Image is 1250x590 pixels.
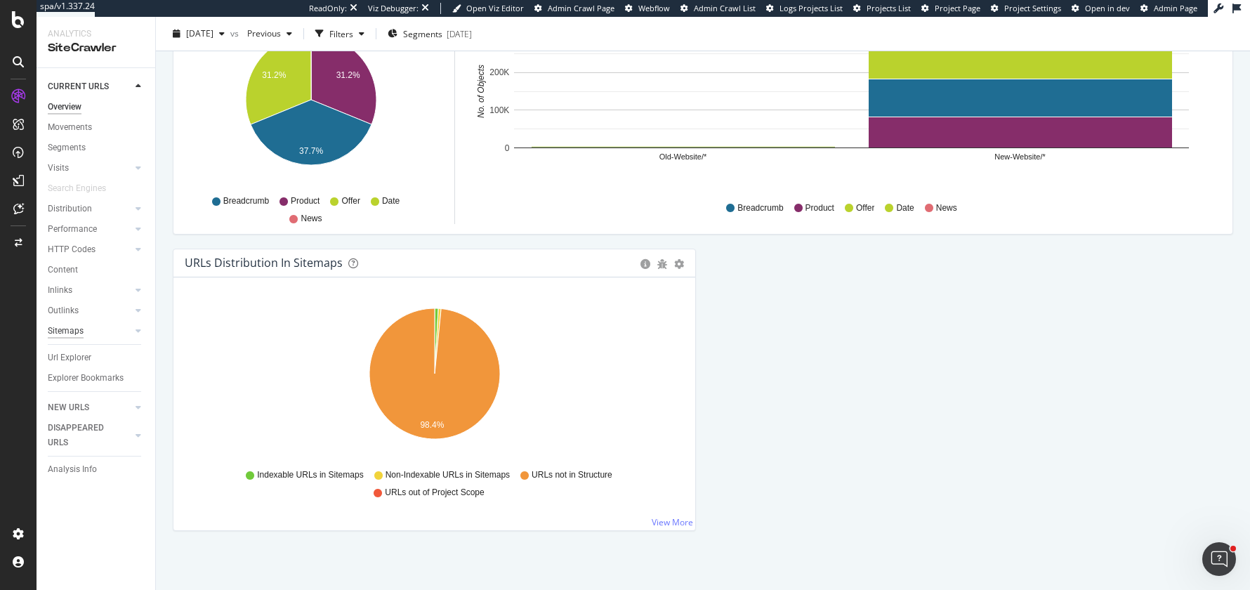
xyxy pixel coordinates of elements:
[625,3,670,14] a: Webflow
[472,26,1222,189] svg: A chart.
[48,421,131,450] a: DISAPPEARED URLS
[48,202,131,216] a: Distribution
[1072,3,1130,14] a: Open in dev
[48,79,109,94] div: CURRENT URLS
[186,27,213,39] span: 2025 Sep. 10th
[1140,3,1197,14] a: Admin Page
[1085,3,1130,13] span: Open in dev
[805,202,834,214] span: Product
[534,3,614,14] a: Admin Crawl Page
[188,26,434,189] div: A chart.
[896,202,914,214] span: Date
[329,27,353,39] div: Filters
[262,70,286,80] text: 31.2%
[48,462,145,477] a: Analysis Info
[856,202,874,214] span: Offer
[48,161,69,176] div: Visits
[167,22,230,45] button: [DATE]
[921,3,980,14] a: Project Page
[853,3,911,14] a: Projects List
[48,303,79,318] div: Outlinks
[48,263,78,277] div: Content
[532,469,612,481] span: URLs not in Structure
[48,400,131,415] a: NEW URLS
[452,3,524,14] a: Open Viz Editor
[638,3,670,13] span: Webflow
[48,350,91,365] div: Url Explorer
[867,3,911,13] span: Projects List
[659,152,707,161] text: Old-Website/*
[447,27,472,39] div: [DATE]
[368,3,419,14] div: Viz Debugger:
[48,462,97,477] div: Analysis Info
[382,195,400,207] span: Date
[48,222,97,237] div: Performance
[48,120,92,135] div: Movements
[505,143,510,153] text: 0
[48,140,145,155] a: Segments
[48,242,131,257] a: HTTP Codes
[242,27,281,39] span: Previous
[310,22,370,45] button: Filters
[936,202,957,214] span: News
[336,70,360,80] text: 31.2%
[48,28,144,40] div: Analytics
[476,65,486,118] text: No. of Objects
[48,371,124,386] div: Explorer Bookmarks
[386,469,510,481] span: Non-Indexable URLs in Sitemaps
[48,79,131,94] a: CURRENT URLS
[48,181,106,196] div: Search Engines
[466,3,524,13] span: Open Viz Editor
[185,256,343,270] div: URLs Distribution in Sitemaps
[223,195,269,207] span: Breadcrumb
[1004,3,1061,13] span: Project Settings
[48,161,131,176] a: Visits
[230,27,242,39] span: vs
[48,222,131,237] a: Performance
[779,3,843,13] span: Logs Projects List
[766,3,843,14] a: Logs Projects List
[994,152,1046,161] text: New-Website/*
[48,263,145,277] a: Content
[48,350,145,365] a: Url Explorer
[652,516,693,528] a: View More
[420,420,444,430] text: 98.4%
[48,371,145,386] a: Explorer Bookmarks
[299,146,323,156] text: 37.7%
[309,3,347,14] div: ReadOnly:
[341,195,360,207] span: Offer
[185,300,685,463] svg: A chart.
[674,259,684,269] div: gear
[548,3,614,13] span: Admin Crawl Page
[935,3,980,13] span: Project Page
[48,120,145,135] a: Movements
[1154,3,1197,13] span: Admin Page
[640,259,650,269] div: circle-info
[48,400,89,415] div: NEW URLS
[257,469,363,481] span: Indexable URLs in Sitemaps
[48,421,119,450] div: DISAPPEARED URLS
[48,283,72,298] div: Inlinks
[291,195,320,207] span: Product
[694,3,756,13] span: Admin Crawl List
[242,22,298,45] button: Previous
[382,22,478,45] button: Segments[DATE]
[48,242,96,257] div: HTTP Codes
[657,259,667,269] div: bug
[48,140,86,155] div: Segments
[48,283,131,298] a: Inlinks
[403,27,442,39] span: Segments
[48,181,120,196] a: Search Engines
[680,3,756,14] a: Admin Crawl List
[301,213,322,225] span: News
[48,100,81,114] div: Overview
[1202,542,1236,576] iframe: Intercom live chat
[991,3,1061,14] a: Project Settings
[489,105,509,115] text: 100K
[48,303,131,318] a: Outlinks
[48,100,145,114] a: Overview
[737,202,783,214] span: Breadcrumb
[48,202,92,216] div: Distribution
